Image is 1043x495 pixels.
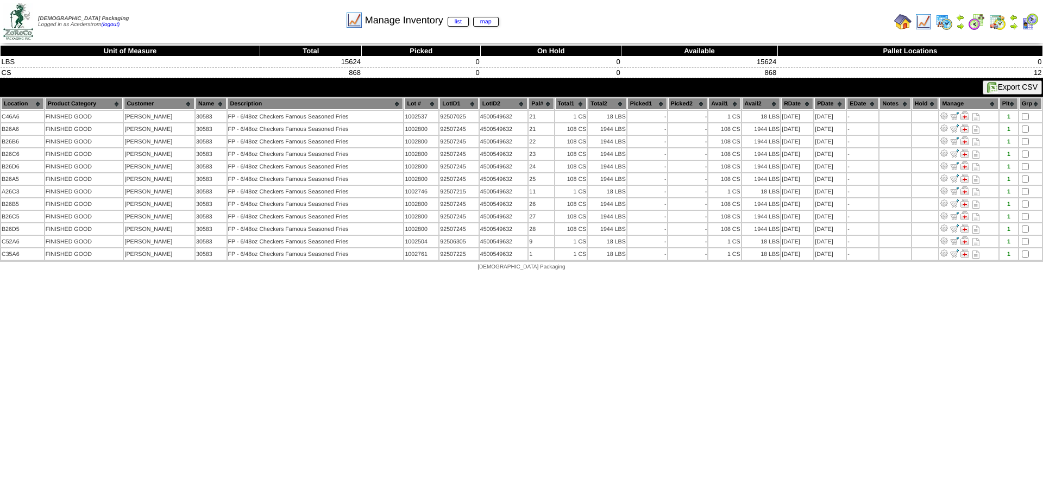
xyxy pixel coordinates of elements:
td: 108 CS [555,148,587,160]
img: calendarcustomer.gif [1021,13,1039,30]
td: 1944 LBS [742,223,781,235]
div: 1 [1000,226,1017,233]
td: B26A5 [1,173,44,185]
td: 868 [621,67,777,78]
img: arrowleft.gif [956,13,965,22]
td: FP - 6/48oz Checkers Famous Seasoned Fries [228,136,404,147]
div: 1 [1000,201,1017,208]
span: [DEMOGRAPHIC_DATA] Packaging [38,16,129,22]
div: 1 [1000,214,1017,220]
td: FP - 6/48oz Checkers Famous Seasoned Fries [228,198,404,210]
td: - [627,136,667,147]
td: 1944 LBS [742,123,781,135]
td: [DATE] [814,148,846,160]
td: - [627,123,667,135]
div: 1 [1000,164,1017,170]
td: 0 [481,67,621,78]
img: Manage Hold [960,149,969,158]
td: - [627,198,667,210]
td: 92507215 [439,186,478,197]
img: Adjust [940,111,948,120]
td: 1944 LBS [742,173,781,185]
td: 30583 [196,123,226,135]
div: 1 [1000,151,1017,158]
img: Move [950,199,959,208]
img: Manage Hold [960,136,969,145]
td: 25 [529,173,554,185]
td: 1 CS [555,111,587,122]
i: Note [972,200,979,209]
td: [PERSON_NAME] [124,223,194,235]
td: 108 CS [708,136,740,147]
span: Manage Inventory [365,15,499,26]
td: 868 [260,67,362,78]
img: arrowleft.gif [1009,13,1018,22]
th: Grp [1019,98,1042,110]
td: C46A6 [1,111,44,122]
td: B26B6 [1,136,44,147]
td: [PERSON_NAME] [124,186,194,197]
td: 4500549632 [480,198,528,210]
td: [PERSON_NAME] [124,161,194,172]
td: 1002800 [404,148,438,160]
td: - [668,173,708,185]
img: arrowright.gif [956,22,965,30]
img: Move [950,249,959,258]
td: FINISHED GOOD [45,211,123,222]
td: 1002800 [404,223,438,235]
td: FP - 6/48oz Checkers Famous Seasoned Fries [228,211,404,222]
td: - [847,173,878,185]
th: Notes [879,98,910,110]
td: 28 [529,223,554,235]
td: [DATE] [814,161,846,172]
img: Adjust [940,186,948,195]
img: Move [950,211,959,220]
td: 30583 [196,198,226,210]
td: [PERSON_NAME] [124,198,194,210]
td: FINISHED GOOD [45,111,123,122]
th: LotID1 [439,98,478,110]
i: Note [972,176,979,184]
td: FINISHED GOOD [45,186,123,197]
img: calendarblend.gif [968,13,985,30]
img: calendarprod.gif [935,13,953,30]
td: - [847,148,878,160]
th: Avail2 [742,98,781,110]
div: 1 [1000,126,1017,133]
img: arrowright.gif [1009,22,1018,30]
td: 108 CS [555,223,587,235]
img: Manage Hold [960,236,969,245]
td: 108 CS [555,173,587,185]
td: B26C6 [1,148,44,160]
td: [DATE] [781,123,813,135]
td: FP - 6/48oz Checkers Famous Seasoned Fries [228,161,404,172]
td: 30583 [196,186,226,197]
td: 1002800 [404,161,438,172]
img: Adjust [940,249,948,258]
img: excel.gif [987,82,998,93]
td: - [668,223,708,235]
td: 92507245 [439,223,478,235]
th: EDate [847,98,878,110]
td: 30583 [196,111,226,122]
td: FP - 6/48oz Checkers Famous Seasoned Fries [228,123,404,135]
td: 30583 [196,173,226,185]
img: Adjust [940,149,948,158]
td: [DATE] [814,123,846,135]
th: Picked1 [627,98,667,110]
img: Adjust [940,136,948,145]
img: Manage Hold [960,199,969,208]
td: - [627,186,667,197]
td: [DATE] [814,173,846,185]
th: Location [1,98,44,110]
td: 18 LBS [588,111,626,122]
th: Name [196,98,226,110]
i: Note [972,151,979,159]
img: Move [950,149,959,158]
th: Total [260,46,362,57]
td: 1944 LBS [588,161,626,172]
th: Unit of Measure [1,46,260,57]
td: B26D5 [1,223,44,235]
td: FINISHED GOOD [45,136,123,147]
img: Adjust [940,124,948,133]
